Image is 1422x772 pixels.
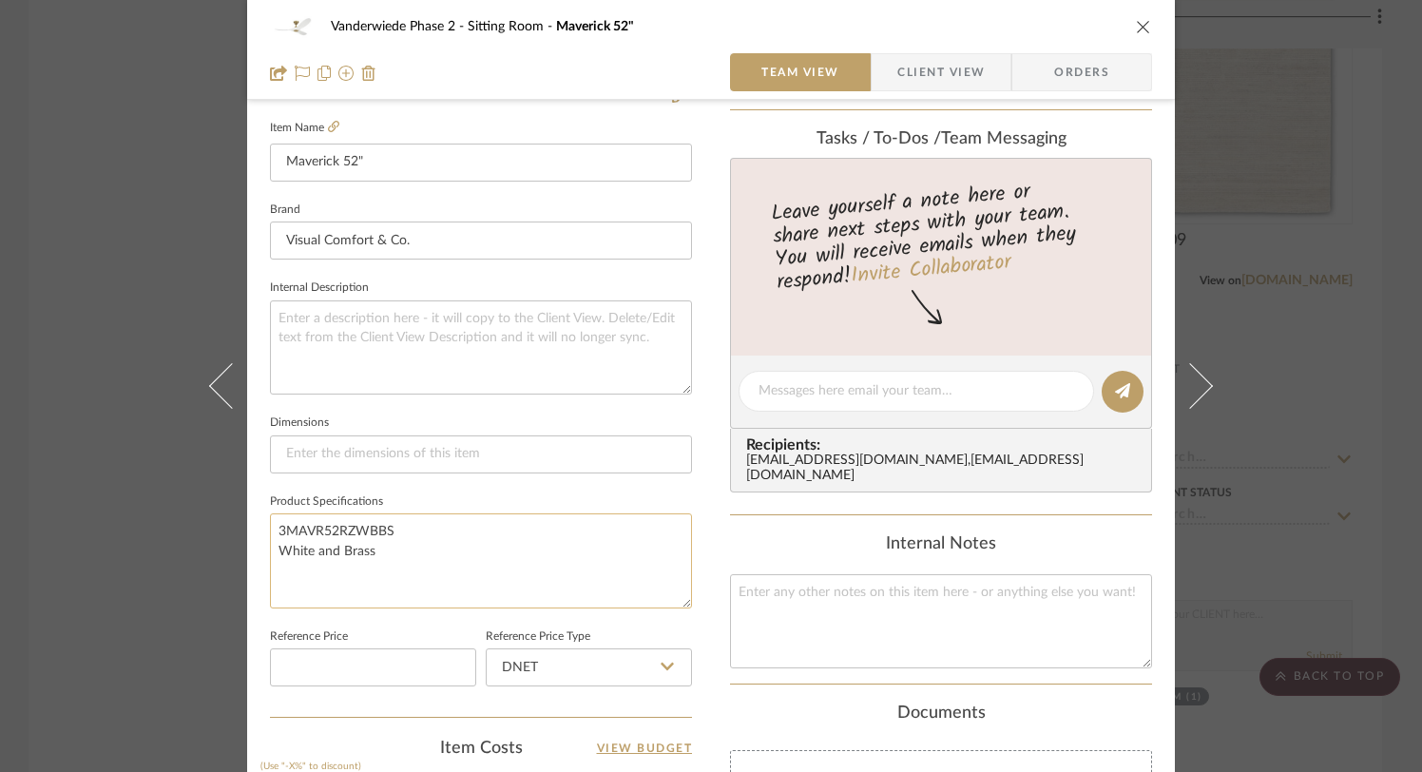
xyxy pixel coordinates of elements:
[746,436,1143,454] span: Recipients:
[730,704,1152,724] div: Documents
[1033,53,1130,91] span: Orders
[270,222,692,260] input: Enter Brand
[361,66,376,81] img: Remove from project
[728,171,1155,299] div: Leave yourself a note here or share next steps with your team. You will receive emails when they ...
[817,130,941,147] span: Tasks / To-Dos /
[730,534,1152,555] div: Internal Notes
[730,129,1152,150] div: team Messaging
[270,497,383,507] label: Product Specifications
[270,8,316,46] img: 57744a67-25ba-4939-9edd-e7755318d1ba_48x40.jpg
[270,283,369,293] label: Internal Description
[270,205,300,215] label: Brand
[897,53,985,91] span: Client View
[746,454,1143,484] div: [EMAIL_ADDRESS][DOMAIN_NAME] , [EMAIL_ADDRESS][DOMAIN_NAME]
[761,53,839,91] span: Team View
[270,737,692,760] div: Item Costs
[270,632,348,642] label: Reference Price
[270,144,692,182] input: Enter Item Name
[850,246,1012,294] a: Invite Collaborator
[597,737,693,760] a: View Budget
[331,20,468,33] span: Vanderwiede Phase 2
[270,435,692,473] input: Enter the dimensions of this item
[468,20,556,33] span: Sitting Room
[1135,18,1152,35] button: close
[486,632,590,642] label: Reference Price Type
[270,418,329,428] label: Dimensions
[556,20,634,33] span: Maverick 52"
[270,120,339,136] label: Item Name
